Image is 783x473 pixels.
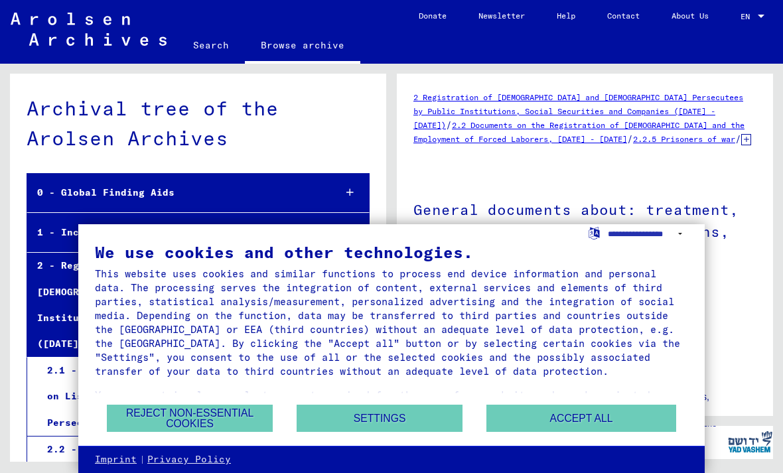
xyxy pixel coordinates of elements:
[413,179,756,281] h1: General documents about: treatment, food, clothing, wages, executions, affirmations
[27,220,324,245] div: 1 - Incarceration Documents
[627,133,633,145] span: /
[27,180,324,206] div: 0 - Global Finding Aids
[413,92,743,130] a: 2 Registration of [DEMOGRAPHIC_DATA] and [DEMOGRAPHIC_DATA] Persecutees by Public Institutions, S...
[27,94,370,153] div: Archival tree of the Arolsen Archives
[95,244,688,260] div: We use cookies and other technologies.
[37,358,324,436] div: 2.1 - Implementation of Allied Forces’ Orders on Listing all [DEMOGRAPHIC_DATA] and German Persec...
[486,405,676,432] button: Accept all
[633,134,735,144] a: 2.2.5 Prisoners of war
[177,29,245,61] a: Search
[446,119,452,131] span: /
[11,13,167,46] img: Arolsen_neg.svg
[725,425,775,458] img: yv_logo.png
[735,133,741,145] span: /
[95,453,137,466] a: Imprint
[413,120,745,144] a: 2.2 Documents on the Registration of [DEMOGRAPHIC_DATA] and the Employment of Forced Laborers, [D...
[297,405,463,432] button: Settings
[27,253,324,357] div: 2 - Registration of [DEMOGRAPHIC_DATA] and [DEMOGRAPHIC_DATA] Persecutees by Public Institutions,...
[245,29,360,64] a: Browse archive
[741,12,755,21] span: EN
[107,405,273,432] button: Reject non-essential cookies
[95,267,688,378] div: This website uses cookies and similar functions to process end device information and personal da...
[147,453,231,466] a: Privacy Policy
